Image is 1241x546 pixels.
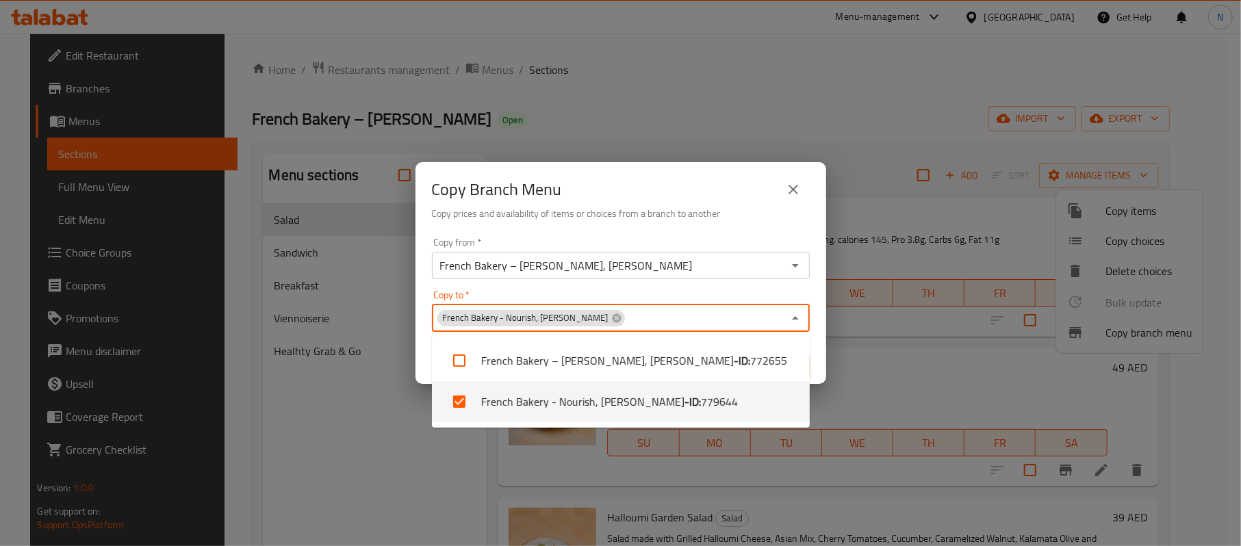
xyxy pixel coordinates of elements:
button: Close [786,309,805,328]
li: French Bakery - Nourish, [PERSON_NAME] [432,381,810,422]
span: French Bakery - Nourish, [PERSON_NAME] [437,311,614,324]
span: 772655 [750,352,787,369]
div: French Bakery - Nourish, [PERSON_NAME] [437,310,625,326]
b: - ID: [685,393,701,410]
button: close [777,173,810,206]
button: Open [786,256,805,275]
span: 779644 [701,393,738,410]
h6: Copy prices and availability of items or choices from a branch to another [432,206,810,221]
h2: Copy Branch Menu [432,179,562,200]
li: French Bakery – [PERSON_NAME], [PERSON_NAME] [432,340,810,381]
b: - ID: [734,352,750,369]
